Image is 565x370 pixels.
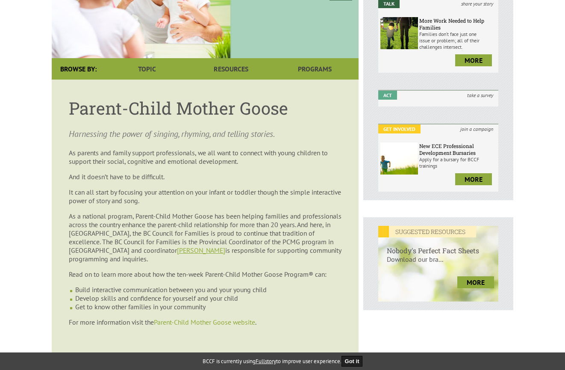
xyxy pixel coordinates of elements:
[378,226,476,237] em: SUGGESTED RESOURCES
[52,58,105,80] div: Browse By:
[341,356,363,367] button: Got it
[273,58,357,80] a: Programs
[455,124,498,133] i: join a campaign
[75,285,341,294] li: Build interactive communication between you and your young child
[378,237,498,255] h6: Nobody's Perfect Fact Sheets
[455,173,492,185] a: more
[378,255,498,272] p: Download our bra...
[105,58,189,80] a: Topic
[256,358,276,365] a: Fullstory
[75,294,341,302] li: Develop skills and confidence for yourself and your child
[462,91,498,100] i: take a survey
[419,142,496,156] h6: New ECE Professional Development Bursaries
[69,188,341,205] p: It can all start by focusing your attention on your infant or toddler though the simple interacti...
[378,91,397,100] em: Act
[419,31,496,50] p: Families don’t face just one issue or problem; all of their challenges intersect.
[177,246,225,255] a: [PERSON_NAME]
[69,128,341,140] p: Harnessing the power of singing, rhyming, and telling stories.
[69,97,341,119] h1: Parent-Child Mother Goose
[457,276,494,288] a: more
[69,270,341,278] p: Read on to learn more about how the ten-week Parent-Child Mother Goose Program® can:
[455,54,492,66] a: more
[378,124,421,133] em: Get Involved
[154,318,255,326] a: Parent-Child Mother Goose website
[69,148,341,166] p: As parents and family support professionals, we all want to connect with young children to suppor...
[75,302,341,311] li: Get to know other families in your community
[69,318,341,326] p: For more information visit the .
[419,17,496,31] h6: More Work Needed to Help Families
[69,172,341,181] p: And it doesn’t have to be difficult.
[189,58,273,80] a: Resources
[419,156,496,169] p: Apply for a bursary for BCCF trainings
[69,212,341,263] p: As a national program, Parent-Child Mother Goose has been helping families and professionals acro...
